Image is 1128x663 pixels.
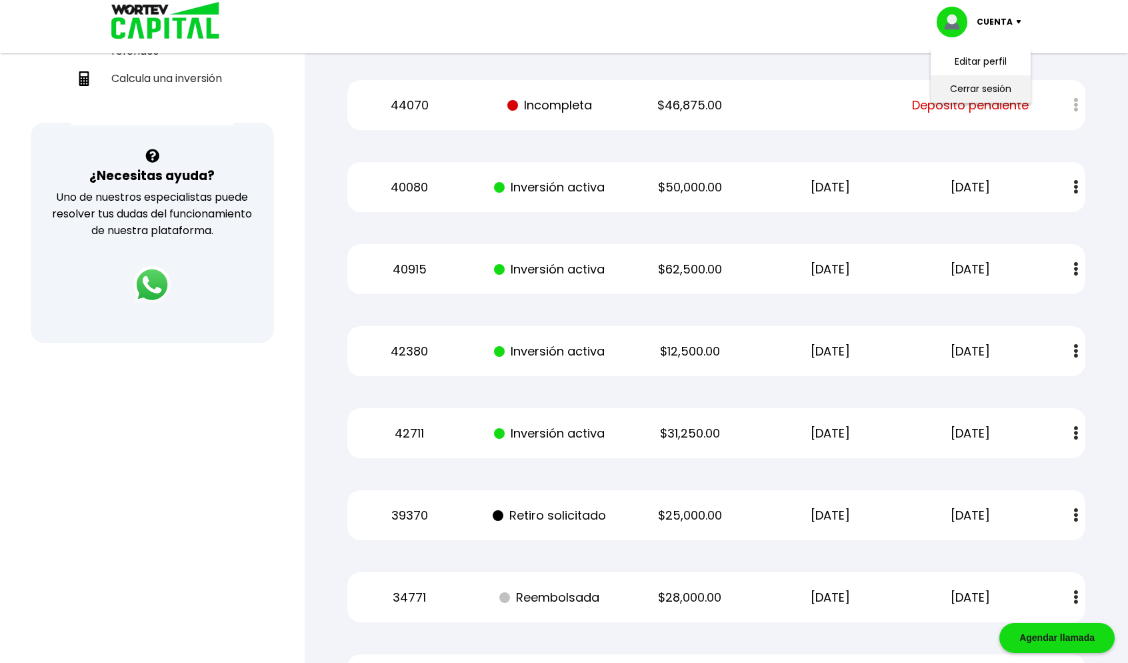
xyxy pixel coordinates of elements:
p: $46,875.00 [631,95,749,115]
p: Reembolsada [491,588,609,608]
p: Inversión activa [491,177,609,197]
p: [DATE] [911,259,1029,279]
img: logos_whatsapp-icon.242b2217.svg [133,266,171,303]
p: [DATE] [771,342,889,362]
p: $31,250.00 [631,424,749,444]
img: calculadora-icon.17d418c4.svg [77,71,91,86]
p: 39370 [350,506,468,526]
p: [DATE] [911,588,1029,608]
p: Incompleta [491,95,609,115]
li: Cerrar sesión [927,75,1034,103]
div: Agendar llamada [999,623,1115,653]
img: profile-image [937,7,977,37]
p: [DATE] [911,177,1029,197]
p: 42711 [350,424,468,444]
img: icon-down [1013,20,1031,24]
p: [DATE] [771,506,889,526]
p: $62,500.00 [631,259,749,279]
a: Editar perfil [955,55,1007,69]
p: [DATE] [911,424,1029,444]
p: [DATE] [771,424,889,444]
p: [DATE] [771,588,889,608]
span: Depósito pendiente [912,95,1029,115]
p: [DATE] [771,177,889,197]
p: 40915 [350,259,468,279]
p: [DATE] [911,342,1029,362]
p: $28,000.00 [631,588,749,608]
p: $50,000.00 [631,177,749,197]
p: Inversión activa [491,259,609,279]
p: Inversión activa [491,424,609,444]
h3: ¿Necesitas ayuda? [89,166,215,185]
p: [DATE] [771,259,889,279]
p: Inversión activa [491,342,609,362]
p: 34771 [350,588,468,608]
p: Retiro solicitado [491,506,609,526]
p: [DATE] [911,506,1029,526]
p: Cuenta [977,12,1013,32]
p: 42380 [350,342,468,362]
p: Uno de nuestros especialistas puede resolver tus dudas del funcionamiento de nuestra plataforma. [48,189,257,239]
p: $12,500.00 [631,342,749,362]
p: 40080 [350,177,468,197]
p: 44070 [350,95,468,115]
p: $25,000.00 [631,506,749,526]
a: Calcula una inversión [71,65,233,92]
